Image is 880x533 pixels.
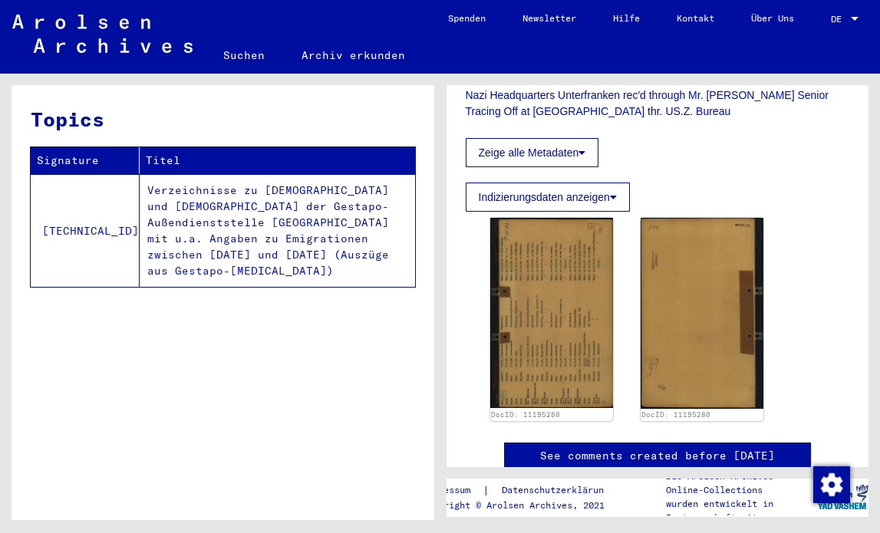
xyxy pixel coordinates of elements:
a: See comments created before [DATE] [540,448,775,464]
img: 001.jpg [490,218,613,407]
a: Archiv erkunden [283,37,424,74]
a: Datenschutzerklärung [489,482,628,498]
p: Nazi Headquarters Unterfranken rec'd through Mr. [PERSON_NAME] Senior Tracing Off at [GEOGRAPHIC_... [466,87,850,120]
button: Indizierungsdaten anzeigen [466,183,630,212]
h3: Topics [31,104,414,134]
th: Signature [31,147,140,174]
td: Verzeichnisse zu [DEMOGRAPHIC_DATA] und [DEMOGRAPHIC_DATA] der Gestapo-Außendienststelle [GEOGRAP... [140,174,415,287]
img: Arolsen_neg.svg [12,15,193,53]
span: DE [831,14,848,25]
a: DocID: 11195280 [491,410,560,419]
td: [TECHNICAL_ID] [31,174,140,287]
div: | [422,482,628,498]
th: Titel [140,147,415,174]
p: Copyright © Arolsen Archives, 2021 [422,498,628,512]
img: Zustimmung ändern [813,466,850,503]
a: Impressum [422,482,483,498]
div: Zustimmung ändern [812,466,849,502]
p: Die Arolsen Archives Online-Collections [666,469,816,497]
p: wurden entwickelt in Partnerschaft mit [666,497,816,525]
button: Zeige alle Metadaten [466,138,599,167]
a: DocID: 11195280 [641,410,710,419]
a: Suchen [205,37,283,74]
img: 002.jpg [641,218,763,408]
